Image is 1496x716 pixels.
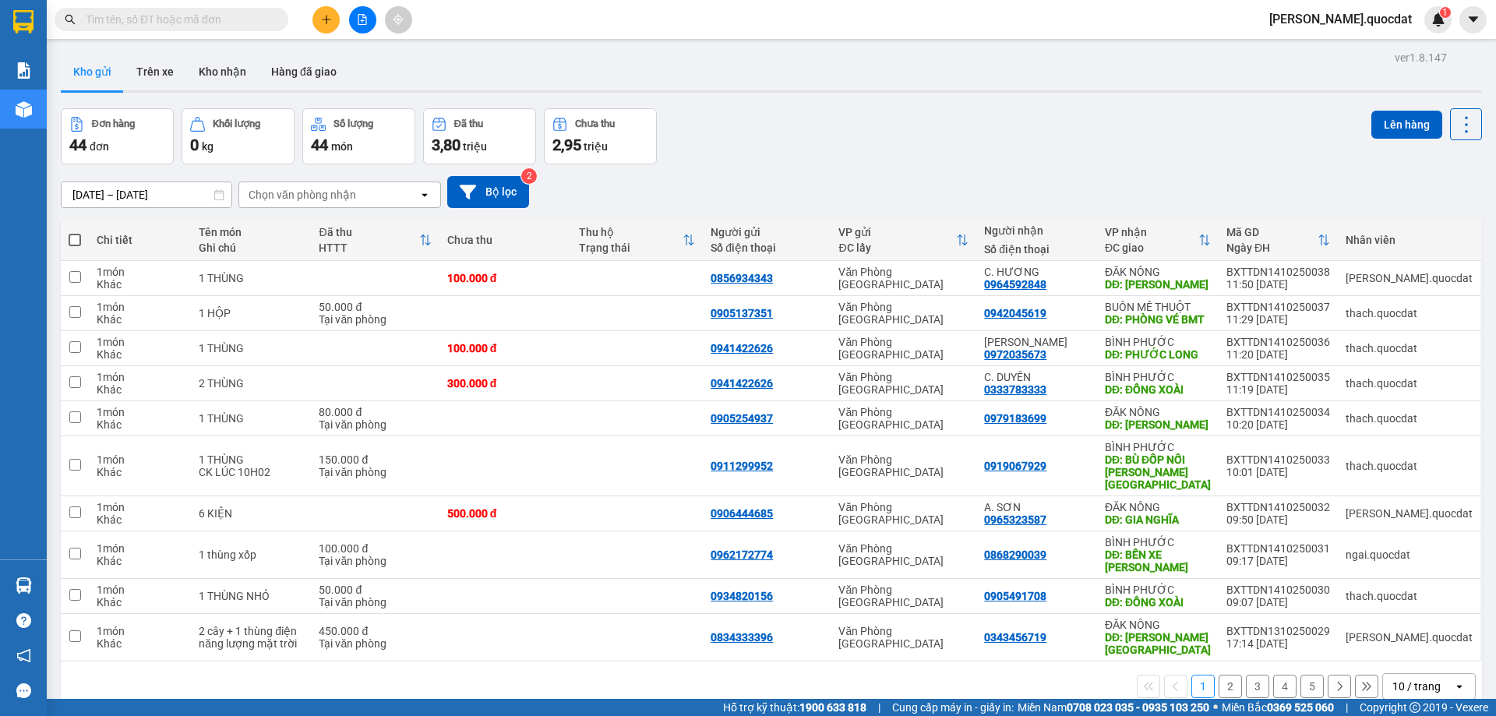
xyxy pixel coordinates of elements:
div: Văn Phòng [GEOGRAPHIC_DATA] [838,406,969,431]
div: thach.quocdat [1346,460,1473,472]
div: 11:20 [DATE] [1226,348,1330,361]
div: BXTTDN1410250034 [1226,406,1330,418]
div: ĐC giao [1105,242,1198,254]
div: Văn Phòng [GEOGRAPHIC_DATA] [838,625,969,650]
span: aim [393,14,404,25]
div: BXTTDN1410250033 [1226,453,1330,466]
strong: 0708 023 035 - 0935 103 250 [1067,701,1209,714]
div: 6 KIỆN [199,507,303,520]
div: Đơn hàng [92,118,135,129]
div: Khác [97,313,183,326]
span: 44 [69,136,86,154]
div: VP gửi [838,226,956,238]
div: 1 HỘP [199,307,303,319]
div: 0905137351 [711,307,773,319]
div: VP nhận [1105,226,1198,238]
span: notification [16,648,31,663]
span: file-add [357,14,368,25]
div: CK LÚC 10H02 [199,466,303,478]
div: 09:50 [DATE] [1226,513,1330,526]
div: DĐ: ĐỒNG XOÀI [1105,596,1211,608]
div: Mã GD [1226,226,1318,238]
div: Người gửi [711,226,823,238]
div: Khác [97,555,183,567]
div: 450.000 đ [319,625,431,637]
button: Đã thu3,80 triệu [423,108,536,164]
button: Kho nhận [186,53,259,90]
div: 0856934343 [711,272,773,284]
div: 1 món [97,371,183,383]
div: BXTTDN1410250031 [1226,542,1330,555]
img: warehouse-icon [16,577,32,594]
div: DĐ: ĐỒNG XOÀI [1105,383,1211,396]
span: ⚪️ [1213,704,1218,711]
div: 0905254937 [711,412,773,425]
div: Khác [97,348,183,361]
div: Văn Phòng [GEOGRAPHIC_DATA] [838,453,969,478]
div: 1 THÙNG [199,412,303,425]
button: caret-down [1459,6,1487,34]
button: 5 [1300,675,1324,698]
div: Tại văn phòng [319,418,431,431]
img: logo-vxr [13,10,34,34]
div: 1 THÙNG [199,453,303,466]
div: Chọn văn phòng nhận [249,187,356,203]
span: message [16,683,31,698]
div: ĐĂK NÔNG [1105,619,1211,631]
div: 100.000 đ [447,272,563,284]
div: simon.quocdat [1346,631,1473,644]
input: Tìm tên, số ĐT hoặc mã đơn [86,11,270,28]
div: 09:07 [DATE] [1226,596,1330,608]
div: Khác [97,278,183,291]
div: BÌNH PHƯỚC [1105,441,1211,453]
span: kg [202,140,213,153]
th: Toggle SortBy [1097,220,1219,261]
div: BÌNH PHƯỚC [1105,371,1211,383]
button: Hàng đã giao [259,53,349,90]
div: Văn Phòng [GEOGRAPHIC_DATA] [838,371,969,396]
button: aim [385,6,412,34]
div: DĐ: KIẾN ĐỨC [1105,278,1211,291]
span: | [1346,699,1348,716]
div: 1 món [97,301,183,313]
div: ĐĂK NÔNG [1105,266,1211,278]
img: solution-icon [16,62,32,79]
div: 0965323587 [984,513,1046,526]
div: Khối lượng [213,118,260,129]
div: 0942045619 [984,307,1046,319]
div: Đã thu [319,226,418,238]
div: Người nhận [984,224,1089,237]
th: Toggle SortBy [311,220,439,261]
div: 50.000 đ [319,584,431,596]
div: 150.000 đ [319,453,431,466]
span: Cung cấp máy in - giấy in: [892,699,1014,716]
div: ver 1.8.147 [1395,49,1447,66]
button: Chưa thu2,95 triệu [544,108,657,164]
div: C. HƯƠNG [984,266,1089,278]
div: DĐ: GIA NGHĨA [1105,513,1211,526]
div: 0979183699 [984,412,1046,425]
div: Tại văn phòng [319,466,431,478]
div: 0919067929 [984,460,1046,472]
div: 0941422626 [711,377,773,390]
span: | [878,699,880,716]
button: 3 [1246,675,1269,698]
button: Số lượng44món [302,108,415,164]
div: 0962172774 [711,548,773,561]
img: warehouse-icon [16,101,32,118]
div: 2 cây + 1 thùng điện năng lượng mặt trời [199,625,303,650]
span: search [65,14,76,25]
div: 1 món [97,406,183,418]
span: 44 [311,136,328,154]
div: BÌNH PHƯỚC [1105,584,1211,596]
div: 1 THÙNG [199,342,303,354]
button: 2 [1219,675,1242,698]
div: DĐ: QUẢNG SƠN [1105,631,1211,656]
div: DĐ: KIẾN ĐỨC [1105,418,1211,431]
span: [PERSON_NAME].quocdat [1257,9,1424,29]
div: BXTTDN1310250029 [1226,625,1330,637]
div: BXTTDN1410250030 [1226,584,1330,596]
div: Số điện thoại [984,243,1089,256]
span: 1 [1442,7,1448,18]
div: BXTTDN1410250032 [1226,501,1330,513]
